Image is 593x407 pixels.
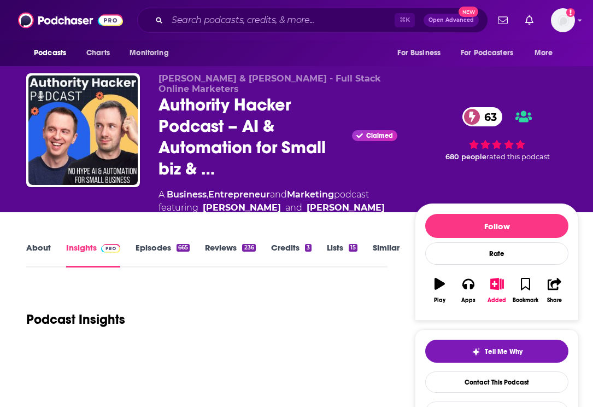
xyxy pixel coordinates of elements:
[86,45,110,61] span: Charts
[397,45,441,61] span: For Business
[366,133,393,138] span: Claimed
[486,153,550,161] span: rated this podcast
[551,8,575,32] span: Logged in as KTMSseat4
[488,297,506,304] div: Added
[307,201,385,214] a: [PERSON_NAME]
[485,347,522,356] span: Tell Me Why
[425,242,568,265] div: Rate
[424,14,479,27] button: Open AdvancedNew
[349,244,357,252] div: 15
[207,189,208,200] span: ,
[101,244,120,253] img: Podchaser Pro
[535,45,553,61] span: More
[551,8,575,32] img: User Profile
[483,271,511,310] button: Added
[158,188,385,214] div: A podcast
[395,13,415,27] span: ⌘ K
[34,45,66,61] span: Podcasts
[461,297,475,304] div: Apps
[158,201,385,214] span: featuring
[373,242,400,268] a: Similar
[540,271,568,310] button: Share
[130,45,168,61] span: Monitoring
[512,271,540,310] button: Bookmark
[494,11,512,30] a: Show notifications dropdown
[434,297,445,304] div: Play
[425,340,568,363] button: tell me why sparkleTell Me Why
[79,43,116,63] a: Charts
[527,43,567,63] button: open menu
[566,8,575,17] svg: Add a profile image
[26,311,125,328] h1: Podcast Insights
[122,43,183,63] button: open menu
[461,45,513,61] span: For Podcasters
[454,43,529,63] button: open menu
[445,153,486,161] span: 680 people
[28,75,138,185] img: Authority Hacker Podcast – AI & Automation for Small biz & Marketers
[136,242,190,268] a: Episodes665
[305,244,312,252] div: 3
[137,8,488,33] div: Search podcasts, credits, & more...
[454,271,483,310] button: Apps
[415,73,579,195] div: 63 680 peoplerated this podcast
[26,242,51,268] a: About
[425,371,568,393] a: Contact This Podcast
[242,244,255,252] div: 236
[66,242,120,268] a: InsightsPodchaser Pro
[425,214,568,238] button: Follow
[167,189,207,200] a: Business
[425,271,454,310] button: Play
[428,18,474,23] span: Open Advanced
[547,297,562,304] div: Share
[551,8,575,32] button: Show profile menu
[177,244,190,252] div: 665
[287,189,334,200] a: Marketing
[271,242,312,268] a: Credits3
[208,189,270,200] a: Entrepreneur
[26,43,80,63] button: open menu
[327,242,357,268] a: Lists15
[473,107,502,126] span: 63
[513,297,538,304] div: Bookmark
[472,347,480,356] img: tell me why sparkle
[459,7,478,17] span: New
[205,242,255,268] a: Reviews236
[521,11,538,30] a: Show notifications dropdown
[285,201,302,214] span: and
[167,11,395,29] input: Search podcasts, credits, & more...
[270,189,287,200] span: and
[18,10,123,31] img: Podchaser - Follow, Share and Rate Podcasts
[462,107,502,126] a: 63
[203,201,281,214] a: [PERSON_NAME]
[158,73,381,94] span: [PERSON_NAME] & [PERSON_NAME] - Full Stack Online Marketers
[390,43,454,63] button: open menu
